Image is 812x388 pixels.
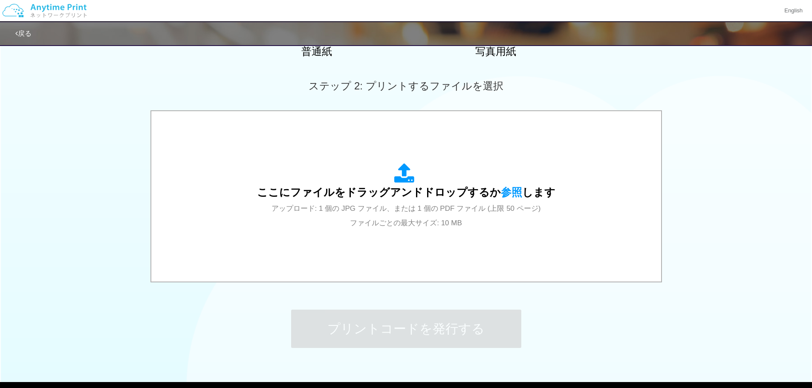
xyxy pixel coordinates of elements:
span: 参照 [501,186,522,198]
span: ここにファイルをドラッグアンドドロップするか します [257,186,555,198]
a: 戻る [15,30,32,37]
span: アップロード: 1 個の JPG ファイル、または 1 個の PDF ファイル (上限 50 ページ) ファイルごとの最大サイズ: 10 MB [272,204,541,227]
h2: 普通紙 [242,46,391,57]
button: プリントコードを発行する [291,310,521,348]
span: ステップ 2: プリントするファイルを選択 [309,80,503,92]
h2: 写真用紙 [421,46,570,57]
